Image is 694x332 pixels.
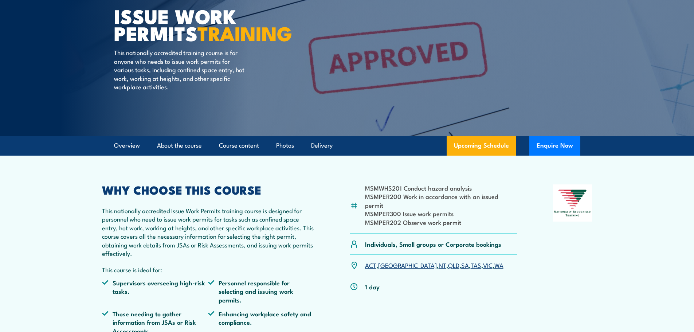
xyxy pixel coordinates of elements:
[157,136,202,155] a: About the course
[448,261,459,269] a: QLD
[483,261,493,269] a: VIC
[365,218,518,226] li: MSMPER202 Observe work permit
[471,261,481,269] a: TAS
[365,282,380,291] p: 1 day
[102,278,208,304] li: Supervisors overseeing high-risk tasks.
[311,136,333,155] a: Delivery
[365,184,518,192] li: MSMWHS201 Conduct hazard analysis
[365,261,376,269] a: ACT
[114,136,140,155] a: Overview
[219,136,259,155] a: Course content
[378,261,437,269] a: [GEOGRAPHIC_DATA]
[461,261,469,269] a: SA
[102,206,315,257] p: This nationally accredited Issue Work Permits training course is designed for personnel who need ...
[494,261,503,269] a: WA
[114,48,247,91] p: This nationally accredited training course is for anyone who needs to issue work permits for vari...
[365,240,501,248] p: Individuals, Small groups or Corporate bookings
[365,209,518,218] li: MSMPER300 Issue work permits
[439,261,446,269] a: NT
[365,192,518,209] li: MSMPER200 Work in accordance with an issued permit
[208,278,314,304] li: Personnel responsible for selecting and issuing work permits.
[365,261,503,269] p: , , , , , , ,
[276,136,294,155] a: Photos
[197,17,292,48] strong: TRAINING
[447,136,516,156] a: Upcoming Schedule
[102,184,315,195] h2: WHY CHOOSE THIS COURSE
[102,265,315,274] p: This course is ideal for:
[553,184,592,222] img: Nationally Recognised Training logo.
[529,136,580,156] button: Enquire Now
[114,7,294,41] h1: Issue Work Permits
